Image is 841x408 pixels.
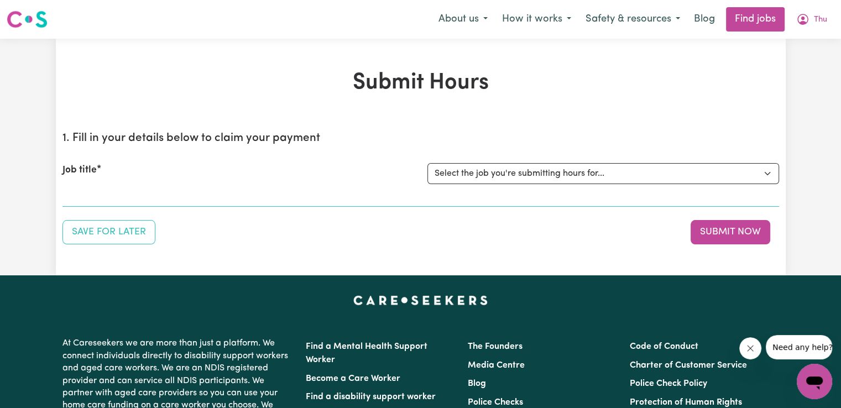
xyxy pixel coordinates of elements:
a: Find jobs [726,7,785,32]
button: Safety & resources [578,8,687,31]
a: The Founders [468,342,523,351]
iframe: Message from company [766,335,832,359]
span: Thu [814,14,827,26]
a: Blog [468,379,486,388]
h1: Submit Hours [62,70,779,96]
a: Careseekers home page [353,295,488,304]
span: Need any help? [7,8,67,17]
button: How it works [495,8,578,31]
a: Charter of Customer Service [630,361,747,370]
h2: 1. Fill in your details below to claim your payment [62,132,779,145]
a: Careseekers logo [7,7,48,32]
label: Job title [62,163,97,177]
a: Become a Care Worker [306,374,400,383]
iframe: Close message [739,337,761,359]
a: Media Centre [468,361,525,370]
a: Protection of Human Rights [630,398,742,407]
a: Find a disability support worker [306,393,436,401]
a: Police Check Policy [630,379,707,388]
button: Save your job report [62,220,155,244]
a: Code of Conduct [630,342,698,351]
iframe: Button to launch messaging window [797,364,832,399]
button: My Account [789,8,834,31]
img: Careseekers logo [7,9,48,29]
button: Submit your job report [691,220,770,244]
button: About us [431,8,495,31]
a: Police Checks [468,398,523,407]
a: Blog [687,7,722,32]
a: Find a Mental Health Support Worker [306,342,427,364]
